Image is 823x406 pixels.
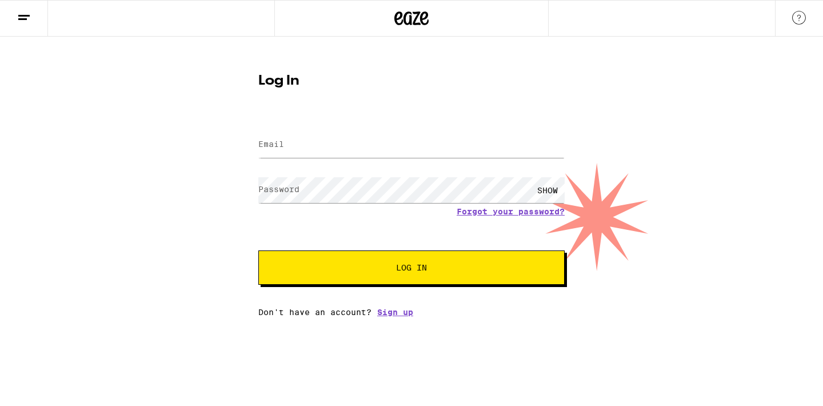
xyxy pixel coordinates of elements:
h1: Log In [258,74,565,88]
a: Forgot your password? [457,207,565,216]
label: Email [258,140,284,149]
span: Hi. Need any help? [8,8,83,17]
button: Log In [258,250,565,285]
a: Sign up [377,308,413,317]
label: Password [258,185,299,194]
div: SHOW [530,177,565,203]
input: Email [258,132,565,158]
span: Log In [396,264,427,272]
div: Don't have an account? [258,308,565,317]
